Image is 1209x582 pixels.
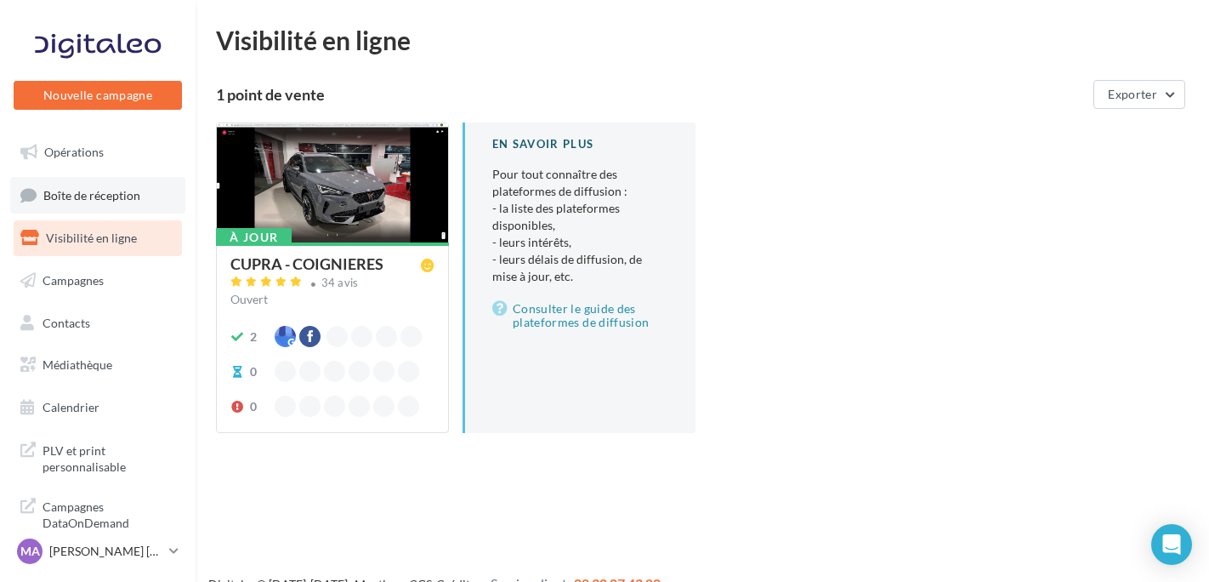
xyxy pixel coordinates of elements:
[14,535,182,568] a: MA [PERSON_NAME] [PERSON_NAME]
[250,363,257,380] div: 0
[10,390,185,425] a: Calendrier
[250,328,257,345] div: 2
[1151,524,1192,565] div: Open Intercom Messenger
[14,81,182,110] button: Nouvelle campagne
[492,166,668,285] p: Pour tout connaître des plateformes de diffusion :
[49,543,162,560] p: [PERSON_NAME] [PERSON_NAME]
[230,256,383,271] div: CUPRA - COIGNIERES
[492,299,668,333] a: Consulter le guide des plateformes de diffusion
[10,432,185,482] a: PLV et print personnalisable
[10,305,185,341] a: Contacts
[10,177,185,214] a: Boîte de réception
[10,134,185,170] a: Opérations
[43,273,104,288] span: Campagnes
[10,263,185,299] a: Campagnes
[216,27,1189,53] div: Visibilité en ligne
[250,398,257,415] div: 0
[44,145,104,159] span: Opérations
[492,234,668,251] li: - leurs intérêts,
[10,347,185,383] a: Médiathèque
[321,277,359,288] div: 34 avis
[43,315,90,329] span: Contacts
[1108,87,1157,101] span: Exporter
[43,439,175,476] span: PLV et print personnalisable
[230,274,434,294] a: 34 avis
[1093,80,1185,109] button: Exporter
[216,87,1087,102] div: 1 point de vente
[492,251,668,285] li: - leurs délais de diffusion, de mise à jour, etc.
[216,228,292,247] div: À jour
[43,495,175,532] span: Campagnes DataOnDemand
[10,488,185,539] a: Campagnes DataOnDemand
[46,231,137,245] span: Visibilité en ligne
[230,292,268,306] span: Ouvert
[43,187,140,202] span: Boîte de réception
[10,220,185,256] a: Visibilité en ligne
[43,400,99,414] span: Calendrier
[43,357,112,372] span: Médiathèque
[20,543,40,560] span: MA
[492,136,668,152] div: En savoir plus
[492,200,668,234] li: - la liste des plateformes disponibles,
